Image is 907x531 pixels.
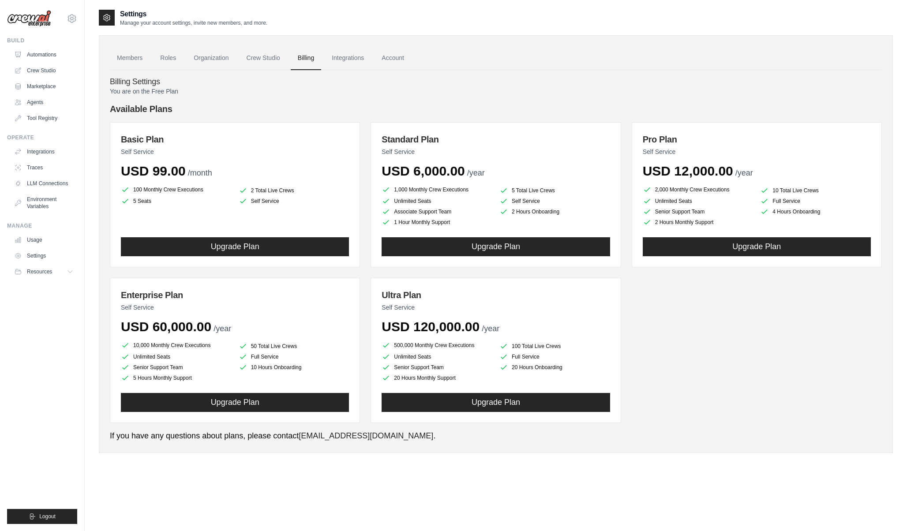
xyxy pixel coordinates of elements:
li: Full Service [760,197,871,206]
button: Upgrade Plan [121,237,349,256]
a: Tool Registry [11,111,77,125]
button: Upgrade Plan [382,237,610,256]
a: Crew Studio [11,64,77,78]
li: 2 Total Live Crews [239,186,349,195]
span: /year [214,324,231,333]
h3: Enterprise Plan [121,289,349,301]
a: Automations [11,48,77,62]
li: Senior Support Team [121,363,232,372]
span: USD 60,000.00 [121,319,211,334]
li: Self Service [239,197,349,206]
button: Logout [7,509,77,524]
span: USD 12,000.00 [643,164,733,178]
a: Integrations [325,46,371,70]
img: Logo [7,10,51,27]
h3: Standard Plan [382,133,610,146]
button: Resources [11,265,77,279]
h3: Pro Plan [643,133,871,146]
button: Upgrade Plan [121,393,349,412]
span: Logout [39,513,56,520]
p: Self Service [121,147,349,156]
div: Manage [7,222,77,229]
a: Settings [11,249,77,263]
li: 2 Hours Onboarding [499,207,610,216]
p: If you have any questions about plans, please contact . [110,430,882,442]
li: Unlimited Seats [121,352,232,361]
li: Full Service [239,352,349,361]
li: Senior Support Team [643,207,753,216]
li: 10 Total Live Crews [760,186,871,195]
div: Operate [7,134,77,141]
h4: Available Plans [110,103,882,115]
li: 4 Hours Onboarding [760,207,871,216]
li: Associate Support Team [382,207,492,216]
h4: Billing Settings [110,77,882,87]
li: Unlimited Seats [643,197,753,206]
p: Self Service [382,303,610,312]
span: /year [482,324,499,333]
span: Resources [27,268,52,275]
li: 5 Seats [121,197,232,206]
li: 5 Total Live Crews [499,186,610,195]
li: Unlimited Seats [382,352,492,361]
span: /year [467,168,485,177]
li: 2,000 Monthly Crew Executions [643,184,753,195]
a: Members [110,46,150,70]
a: Crew Studio [240,46,287,70]
a: LLM Connections [11,176,77,191]
h3: Ultra Plan [382,289,610,301]
li: Full Service [499,352,610,361]
a: Usage [11,233,77,247]
li: 5 Hours Monthly Support [121,374,232,382]
li: 50 Total Live Crews [239,342,349,351]
span: /month [188,168,212,177]
li: 10,000 Monthly Crew Executions [121,340,232,351]
span: USD 120,000.00 [382,319,480,334]
p: Self Service [643,147,871,156]
h3: Basic Plan [121,133,349,146]
p: Self Service [121,303,349,312]
span: USD 6,000.00 [382,164,465,178]
a: Account [375,46,411,70]
a: Roles [153,46,183,70]
button: Upgrade Plan [643,237,871,256]
li: 100 Monthly Crew Executions [121,184,232,195]
a: Marketplace [11,79,77,93]
button: Upgrade Plan [382,393,610,412]
li: 10 Hours Onboarding [239,363,349,372]
div: Build [7,37,77,44]
li: Senior Support Team [382,363,492,372]
a: Integrations [11,145,77,159]
a: Environment Variables [11,192,77,213]
li: 100 Total Live Crews [499,342,610,351]
a: Agents [11,95,77,109]
li: 500,000 Monthly Crew Executions [382,340,492,351]
li: 1,000 Monthly Crew Executions [382,184,492,195]
a: [EMAIL_ADDRESS][DOMAIN_NAME] [299,431,433,440]
a: Traces [11,161,77,175]
li: Self Service [499,197,610,206]
li: 20 Hours Onboarding [499,363,610,372]
a: Organization [187,46,236,70]
p: You are on the Free Plan [110,87,882,96]
li: 1 Hour Monthly Support [382,218,492,227]
span: /year [735,168,753,177]
li: 20 Hours Monthly Support [382,374,492,382]
li: Unlimited Seats [382,197,492,206]
p: Self Service [382,147,610,156]
a: Billing [291,46,321,70]
li: 2 Hours Monthly Support [643,218,753,227]
p: Manage your account settings, invite new members, and more. [120,19,267,26]
h2: Settings [120,9,267,19]
span: USD 99.00 [121,164,186,178]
